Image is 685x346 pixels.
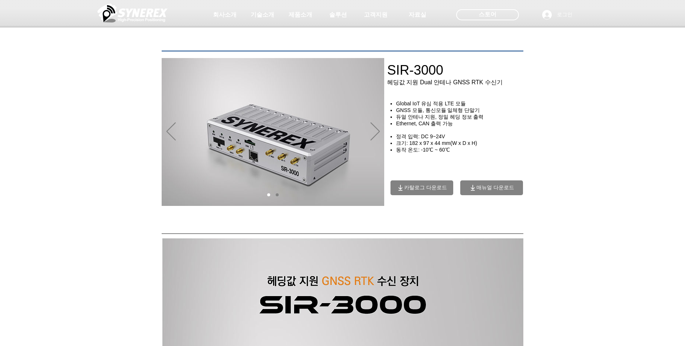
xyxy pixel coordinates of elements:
span: 스토어 [479,10,496,18]
iframe: Wix Chat [600,314,685,346]
a: 제품소개 [282,7,319,22]
span: 솔루션 [329,11,347,19]
span: 매뉴얼 다운로드 [476,184,514,191]
span: ​크기: 182 x 97 x 44 mm(W x D x H) [396,140,477,146]
button: 이전 [166,122,176,142]
a: 02 [276,193,279,196]
span: 제품소개 [289,11,312,19]
span: 카탈로그 다운로드 [404,184,447,191]
button: 다음 [371,122,380,142]
span: 로그인 [554,11,575,18]
button: 매뉴얼 다운로드 [460,180,523,195]
div: 스토어 [456,9,519,20]
button: 카탈로그 다운로드 [390,180,453,195]
span: 정격 입력: DC 9~24V [396,133,445,139]
a: 솔루션 [320,7,357,22]
img: 씨너렉스_White_simbol_대지 1.png [97,2,168,24]
div: 슬라이드쇼 [162,58,384,206]
a: 01 [267,193,270,196]
span: 기술소개 [251,11,274,19]
span: 고객지원 [364,11,388,19]
a: 고객지원 [357,7,394,22]
span: 회사소개 [213,11,237,19]
img: SIR3000_03.jpg [162,58,384,206]
span: 동작 온도: -10℃ ~ 60℃ [396,147,450,153]
nav: 슬라이드 [265,193,282,196]
span: ​듀얼 안테나 지원, 정밀 헤딩 정보 출력 [396,114,483,120]
button: 로그인 [537,8,578,22]
a: 자료실 [399,7,436,22]
a: 기술소개 [244,7,281,22]
span: Ethernet, CAN 출력 가능 [396,121,453,126]
a: 회사소개 [206,7,243,22]
span: 자료실 [409,11,426,19]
